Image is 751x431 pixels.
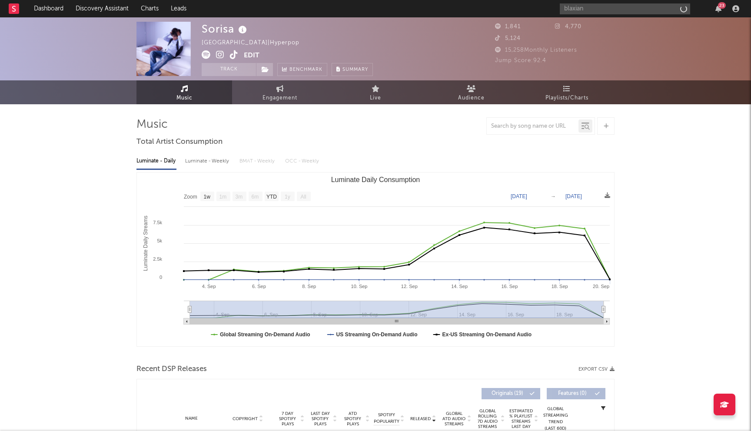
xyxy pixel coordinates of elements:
[202,63,256,76] button: Track
[495,47,577,53] span: 15,258 Monthly Listeners
[219,194,227,200] text: 1m
[232,80,328,104] a: Engagement
[233,416,258,421] span: Copyright
[341,411,364,427] span: ATD Spotify Plays
[276,411,299,427] span: 7 Day Spotify Plays
[401,284,418,289] text: 12. Sep
[552,284,568,289] text: 18. Sep
[718,2,726,9] div: 23
[442,411,466,427] span: Global ATD Audio Streams
[136,154,176,169] div: Luminate - Daily
[153,256,162,262] text: 2.5k
[160,275,162,280] text: 0
[509,408,533,429] span: Estimated % Playlist Streams Last Day
[451,284,468,289] text: 14. Sep
[266,194,277,200] text: YTD
[475,408,499,429] span: Global Rolling 7D Audio Streams
[370,93,381,103] span: Live
[185,154,231,169] div: Luminate - Weekly
[137,172,614,346] svg: Luminate Daily Consumption
[331,176,420,183] text: Luminate Daily Consumption
[487,123,578,130] input: Search by song name or URL
[302,284,316,289] text: 8. Sep
[560,3,690,14] input: Search for artists
[328,80,423,104] a: Live
[136,80,232,104] a: Music
[236,194,243,200] text: 3m
[545,93,588,103] span: Playlists/Charts
[342,67,368,72] span: Summary
[410,416,431,421] span: Released
[519,80,615,104] a: Playlists/Charts
[715,5,721,12] button: 23
[351,284,368,289] text: 10. Sep
[495,24,521,30] span: 1,841
[202,22,249,36] div: Sorisa
[163,415,220,422] div: Name
[551,193,556,199] text: →
[176,93,193,103] span: Music
[300,194,306,200] text: All
[136,364,207,375] span: Recent DSP Releases
[593,284,609,289] text: 20. Sep
[442,332,532,338] text: Ex-US Streaming On-Demand Audio
[547,388,605,399] button: Features(0)
[202,38,309,48] div: [GEOGRAPHIC_DATA] | Hyperpop
[252,194,259,200] text: 6m
[204,194,211,200] text: 1w
[277,63,327,76] a: Benchmark
[578,367,615,372] button: Export CSV
[482,388,540,399] button: Originals(19)
[202,284,216,289] text: 4. Sep
[332,63,373,76] button: Summary
[501,284,518,289] text: 16. Sep
[487,391,527,396] span: Originals ( 19 )
[423,80,519,104] a: Audience
[143,215,149,271] text: Luminate Daily Streams
[336,332,418,338] text: US Streaming On-Demand Audio
[252,284,266,289] text: 6. Sep
[285,194,290,200] text: 1y
[374,412,399,425] span: Spotify Popularity
[153,220,162,225] text: 7.5k
[458,93,485,103] span: Audience
[495,36,521,41] span: 5,124
[136,137,223,147] span: Total Artist Consumption
[309,411,332,427] span: Last Day Spotify Plays
[495,58,546,63] span: Jump Score: 92.4
[511,193,527,199] text: [DATE]
[552,391,592,396] span: Features ( 0 )
[289,65,322,75] span: Benchmark
[184,194,197,200] text: Zoom
[263,93,297,103] span: Engagement
[220,332,310,338] text: Global Streaming On-Demand Audio
[244,50,259,61] button: Edit
[565,193,582,199] text: [DATE]
[157,238,162,243] text: 5k
[555,24,582,30] span: 4,770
